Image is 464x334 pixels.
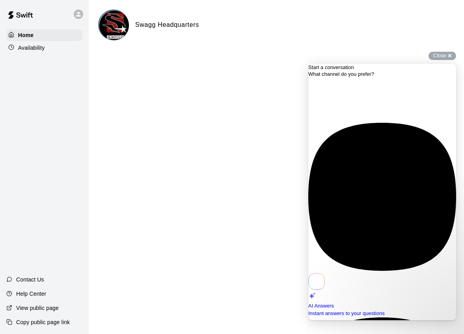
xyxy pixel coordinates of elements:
[429,52,456,60] button: Close
[308,64,456,320] iframe: To enrich screen reader interactions, please activate Accessibility in Grammarly extension settings
[16,304,59,312] p: View public page
[6,29,82,41] a: Home
[16,290,46,298] p: Help Center
[433,53,446,58] span: Close
[18,31,34,39] p: Home
[16,318,70,326] p: Copy public page link
[16,276,44,283] p: Contact Us
[99,11,129,40] img: Swagg Headquarters logo
[135,20,199,30] h6: Swagg Headquarters
[6,42,82,54] a: Availability
[18,44,45,52] p: Availability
